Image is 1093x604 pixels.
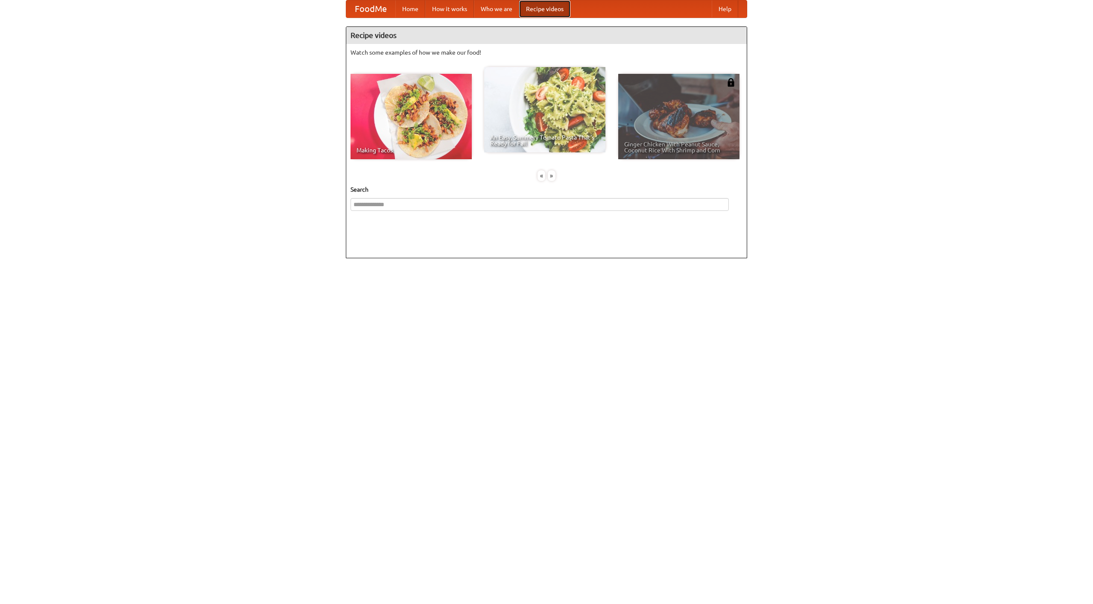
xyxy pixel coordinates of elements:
div: « [538,170,545,181]
a: Home [395,0,425,18]
a: An Easy, Summery Tomato Pasta That's Ready for Fall [484,67,605,152]
p: Watch some examples of how we make our food! [351,48,742,57]
a: Help [712,0,738,18]
img: 483408.png [727,78,735,87]
div: » [548,170,555,181]
a: Making Tacos [351,74,472,159]
a: Who we are [474,0,519,18]
span: Making Tacos [357,147,466,153]
h4: Recipe videos [346,27,747,44]
h5: Search [351,185,742,194]
a: FoodMe [346,0,395,18]
a: Recipe videos [519,0,570,18]
a: How it works [425,0,474,18]
span: An Easy, Summery Tomato Pasta That's Ready for Fall [490,134,599,146]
